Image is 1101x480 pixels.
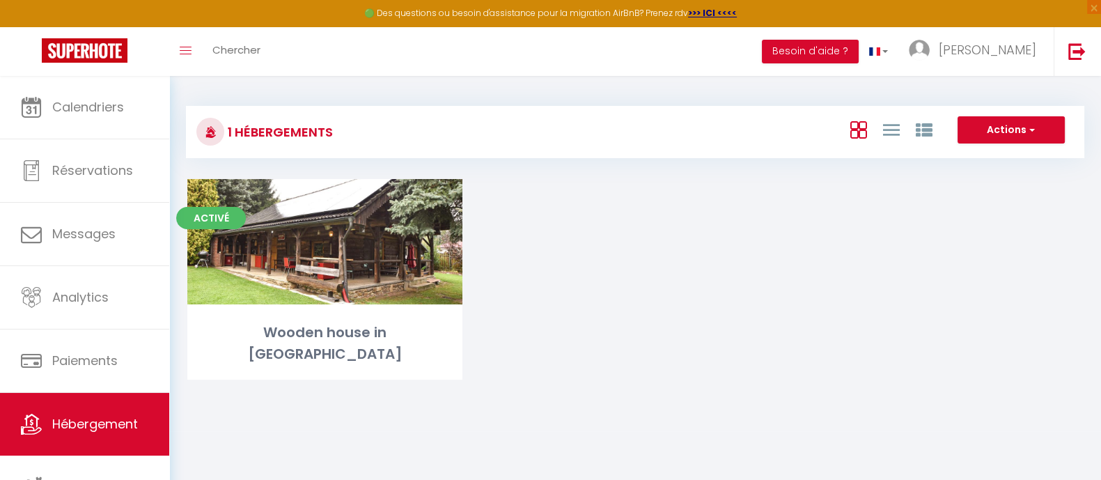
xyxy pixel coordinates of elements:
span: Paiements [52,352,118,369]
a: Vue en Box [850,118,866,141]
a: ... [PERSON_NAME] [898,27,1054,76]
button: Actions [958,116,1065,144]
button: Besoin d'aide ? [762,40,859,63]
a: Vue en Liste [882,118,899,141]
img: logout [1068,42,1086,60]
span: Messages [52,225,116,242]
a: Vue par Groupe [915,118,932,141]
span: [PERSON_NAME] [939,41,1036,59]
a: Chercher [202,27,271,76]
div: Wooden house in [GEOGRAPHIC_DATA] [187,322,462,366]
span: Chercher [212,42,260,57]
img: ... [909,40,930,61]
a: >>> ICI <<<< [688,7,737,19]
span: Activé [176,207,246,229]
span: Calendriers [52,98,124,116]
h3: 1 Hébergements [224,116,333,148]
img: Super Booking [42,38,127,63]
span: Hébergement [52,415,138,433]
span: Analytics [52,288,109,306]
span: Réservations [52,162,133,179]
